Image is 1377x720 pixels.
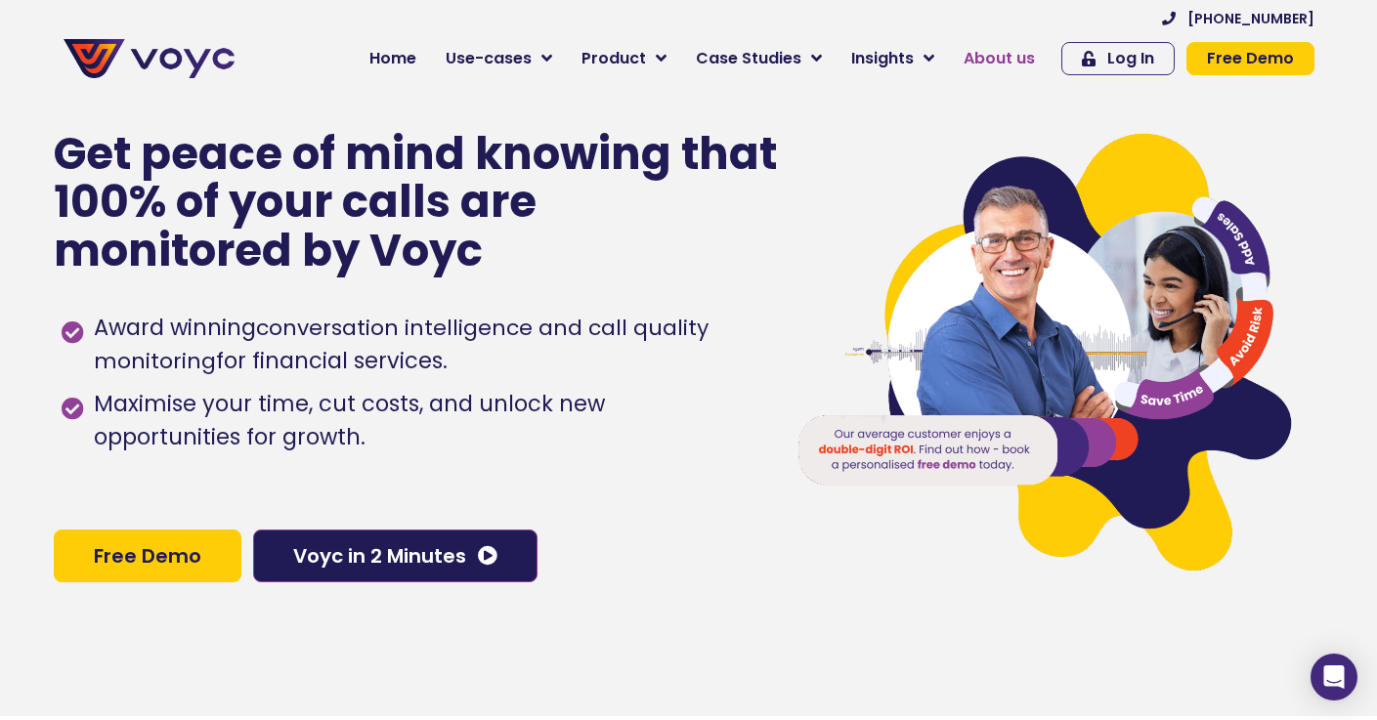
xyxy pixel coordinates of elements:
[1311,654,1357,700] div: Open Intercom Messenger
[696,47,801,70] span: Case Studies
[446,47,532,70] span: Use-cases
[293,546,466,566] span: Voyc in 2 Minutes
[253,529,538,582] a: Voyc in 2 Minutes
[54,529,241,582] a: Free Demo
[94,313,709,376] h1: conversation intelligence and call quality monitoring
[259,158,325,181] span: Job title
[1187,12,1314,25] span: [PHONE_NUMBER]
[1162,12,1314,25] a: [PHONE_NUMBER]
[369,47,416,70] span: Home
[1107,51,1154,66] span: Log In
[949,39,1050,78] a: About us
[54,130,780,275] p: Get peace of mind knowing that 100% of your calls are monitored by Voyc
[837,39,949,78] a: Insights
[64,39,235,78] img: voyc-full-logo
[431,39,567,78] a: Use-cases
[94,546,201,566] span: Free Demo
[403,406,495,426] a: Privacy Policy
[89,388,756,454] span: Maximise your time, cut costs, and unlock new opportunities for growth.
[567,39,681,78] a: Product
[89,312,756,378] span: Award winning for financial services.
[259,78,308,101] span: Phone
[964,47,1035,70] span: About us
[355,39,431,78] a: Home
[581,47,646,70] span: Product
[1207,51,1294,66] span: Free Demo
[1061,42,1175,75] a: Log In
[851,47,914,70] span: Insights
[681,39,837,78] a: Case Studies
[1186,42,1314,75] a: Free Demo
